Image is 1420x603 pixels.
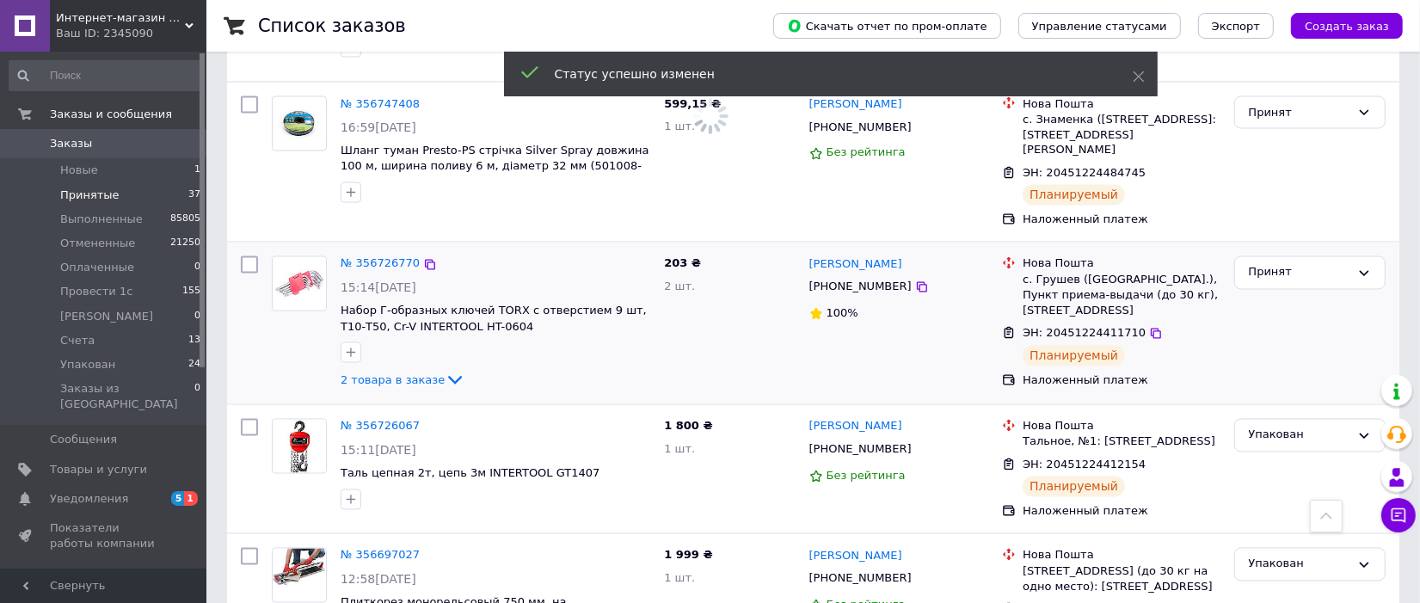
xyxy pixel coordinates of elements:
[194,309,200,324] span: 0
[809,120,912,133] span: [PHONE_NUMBER]
[341,97,420,110] a: № 356747408
[50,107,172,122] span: Заказы и сообщения
[60,309,153,324] span: [PERSON_NAME]
[341,145,649,189] a: Шланг туман Presto-PS стрічка Silver Spray довжина 100 м, ширина поливу 6 м, діаметр 32 мм (50100...
[341,305,647,334] a: Набор Г-образных ключей TORX с отверстием 9 шт, Т10-Т50, Cr-V INTERTOOL HT-0604
[60,236,135,251] span: Отмененные
[56,26,206,41] div: Ваш ID: 2345090
[60,260,134,275] span: Оплаченные
[50,491,128,507] span: Уведомления
[1018,13,1181,39] button: Управление статусами
[1198,13,1274,39] button: Экспорт
[827,470,906,483] span: Без рейтинга
[188,188,200,203] span: 37
[272,548,327,603] a: Фото товару
[1249,264,1350,282] div: Принят
[664,120,695,132] span: 1 шт.
[341,549,420,562] a: № 356697027
[194,260,200,275] span: 0
[809,419,902,435] a: [PERSON_NAME]
[664,549,712,562] span: 1 999 ₴
[9,60,202,91] input: Поиск
[1023,548,1220,563] div: Нова Пошта
[188,333,200,348] span: 13
[60,333,95,348] span: Счета
[1023,373,1220,389] div: Наложенный платеж
[773,13,1001,39] button: Скачать отчет по пром-оплате
[341,444,416,458] span: 15:11[DATE]
[827,146,906,159] span: Без рейтинга
[171,491,185,506] span: 5
[1023,434,1220,450] div: Тальное, №1: [STREET_ADDRESS]
[341,281,416,295] span: 15:14[DATE]
[50,565,159,596] span: Панель управления
[50,462,147,477] span: Товары и услуги
[194,163,200,178] span: 1
[273,420,326,473] img: Фото товару
[1032,20,1167,33] span: Управление статусами
[60,212,143,227] span: Выполненные
[50,520,159,551] span: Показатели работы компании
[1023,256,1220,272] div: Нова Пошта
[1291,13,1403,39] button: Создать заказ
[50,136,92,151] span: Заказы
[1023,96,1220,112] div: Нова Пошта
[664,443,695,456] span: 1 шт.
[787,18,987,34] span: Скачать отчет по пром-оплате
[170,236,200,251] span: 21250
[341,373,465,386] a: 2 товара в заказе
[341,420,420,433] a: № 356726067
[272,256,327,311] a: Фото товару
[341,373,445,386] span: 2 товара в заказе
[341,467,599,480] a: Таль цепная 2т, цепь 3м INTERTOOL GT1407
[555,65,1090,83] div: Статус успешно изменен
[1023,167,1146,180] span: ЭН: 20451224484745
[1274,19,1403,32] a: Создать заказ
[60,284,132,299] span: Провести 1с
[182,284,200,299] span: 155
[258,15,406,36] h1: Список заказов
[664,420,712,433] span: 1 800 ₴
[341,257,420,270] a: № 356726770
[664,572,695,585] span: 1 шт.
[827,307,858,320] span: 100%
[1212,20,1260,33] span: Экспорт
[273,257,326,311] img: Фото товару
[1023,273,1220,320] div: с. Грушев ([GEOGRAPHIC_DATA].), Пункт приема-выдачи (до 30 кг), [STREET_ADDRESS]
[1023,327,1146,340] span: ЭН: 20451224411710
[56,10,185,26] span: Интернет-магазин «Мир Ручного Инструмента»
[1023,212,1220,228] div: Наложенный платеж
[273,106,326,141] img: Фото товару
[1305,20,1389,33] span: Создать заказ
[809,96,902,113] a: [PERSON_NAME]
[272,96,327,151] a: Фото товару
[1023,504,1220,520] div: Наложенный платеж
[809,257,902,274] a: [PERSON_NAME]
[170,212,200,227] span: 85805
[664,280,695,293] span: 2 шт.
[1249,427,1350,445] div: Упакован
[60,163,98,178] span: Новые
[60,188,120,203] span: Принятые
[1249,104,1350,122] div: Принят
[1023,185,1125,206] div: Планируемый
[194,381,200,412] span: 0
[809,443,912,456] span: [PHONE_NUMBER]
[1023,564,1220,595] div: [STREET_ADDRESS] (до 30 кг на одно место): [STREET_ADDRESS]
[1023,112,1220,159] div: с. Знаменка ([STREET_ADDRESS]: [STREET_ADDRESS][PERSON_NAME]
[664,257,701,270] span: 203 ₴
[809,280,912,293] span: [PHONE_NUMBER]
[1249,556,1350,574] div: Упакован
[809,549,902,565] a: [PERSON_NAME]
[184,491,198,506] span: 1
[1381,498,1416,532] button: Чат с покупателем
[341,120,416,134] span: 16:59[DATE]
[341,573,416,587] span: 12:58[DATE]
[50,432,117,447] span: Сообщения
[60,381,194,412] span: Заказы из [GEOGRAPHIC_DATA]
[1023,477,1125,497] div: Планируемый
[272,419,327,474] a: Фото товару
